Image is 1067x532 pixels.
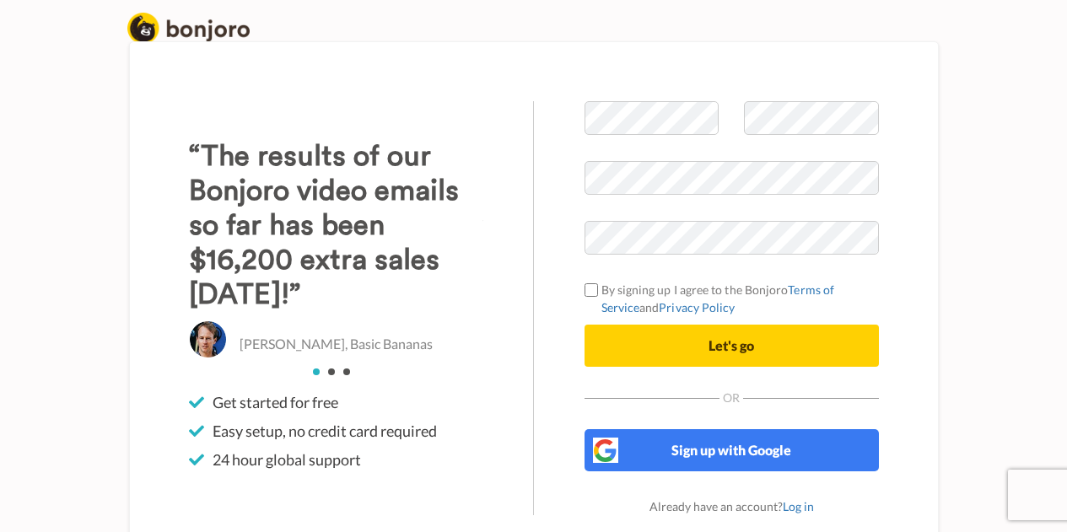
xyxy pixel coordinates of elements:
[783,499,814,513] a: Log in
[240,335,433,354] p: [PERSON_NAME], Basic Bananas
[213,449,361,470] span: 24 hour global support
[659,300,735,314] a: Privacy Policy
[709,337,754,353] span: Let's go
[127,13,250,44] img: logo_full.png
[585,429,879,471] button: Sign up with Google
[719,392,743,404] span: Or
[671,442,791,458] span: Sign up with Google
[213,392,338,412] span: Get started for free
[585,283,598,297] input: By signing up I agree to the BonjoroTerms of ServiceandPrivacy Policy
[189,139,483,312] h3: “The results of our Bonjoro video emails so far has been $16,200 extra sales [DATE]!”
[585,281,879,316] label: By signing up I agree to the Bonjoro and
[189,320,227,358] img: Christo Hall, Basic Bananas
[649,499,814,513] span: Already have an account?
[213,421,437,441] span: Easy setup, no credit card required
[585,325,879,367] button: Let's go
